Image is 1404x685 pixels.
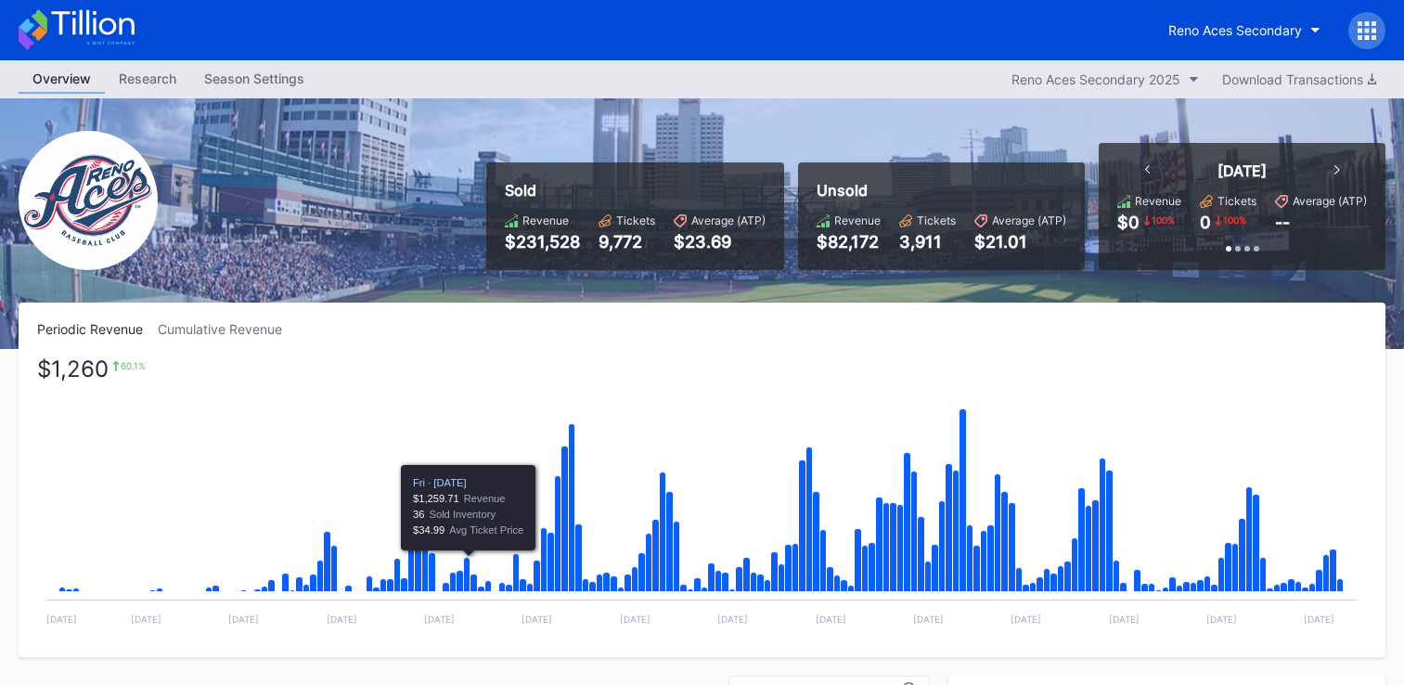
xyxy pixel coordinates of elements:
[522,213,569,227] div: Revenue
[816,614,846,625] text: [DATE]
[992,213,1066,227] div: Average (ATP)
[1217,162,1267,180] div: [DATE]
[834,213,881,227] div: Revenue
[717,614,748,625] text: [DATE]
[37,360,109,378] div: $1,260
[913,614,944,625] text: [DATE]
[620,614,650,625] text: [DATE]
[616,213,655,227] div: Tickets
[505,232,580,252] div: $231,528
[1217,194,1256,208] div: Tickets
[1275,213,1290,232] div: --
[190,65,318,92] div: Season Settings
[105,65,190,94] a: Research
[105,65,190,92] div: Research
[1221,213,1248,227] div: 100 %
[1154,13,1334,47] button: Reno Aces Secondary
[1293,194,1367,208] div: Average (ATP)
[817,232,881,252] div: $82,172
[1213,67,1385,92] button: Download Transactions
[1011,71,1180,87] div: Reno Aces Secondary 2025
[37,321,158,337] div: Periodic Revenue
[1304,614,1334,625] text: [DATE]
[46,614,77,625] text: [DATE]
[522,614,552,625] text: [DATE]
[228,614,259,625] text: [DATE]
[817,181,1066,200] div: Unsold
[1109,614,1140,625] text: [DATE]
[1011,614,1041,625] text: [DATE]
[1135,194,1181,208] div: Revenue
[424,614,455,625] text: [DATE]
[505,181,766,200] div: Sold
[19,131,158,270] img: RenoAces.png
[899,232,956,252] div: 3,911
[327,614,357,625] text: [DATE]
[37,360,1366,639] svg: Chart title
[190,65,318,94] a: Season Settings
[974,232,1066,252] div: $21.01
[158,321,297,337] div: Cumulative Revenue
[1200,213,1211,232] div: 0
[131,614,161,625] text: [DATE]
[19,65,105,94] a: Overview
[599,232,655,252] div: 9,772
[1002,67,1208,92] button: Reno Aces Secondary 2025
[1222,71,1376,87] div: Download Transactions
[674,232,766,252] div: $23.69
[917,213,956,227] div: Tickets
[1117,213,1140,232] div: $0
[1168,22,1302,38] div: Reno Aces Secondary
[121,360,146,371] div: 60.1 %
[1206,614,1237,625] text: [DATE]
[1150,213,1177,227] div: 100 %
[691,213,766,227] div: Average (ATP)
